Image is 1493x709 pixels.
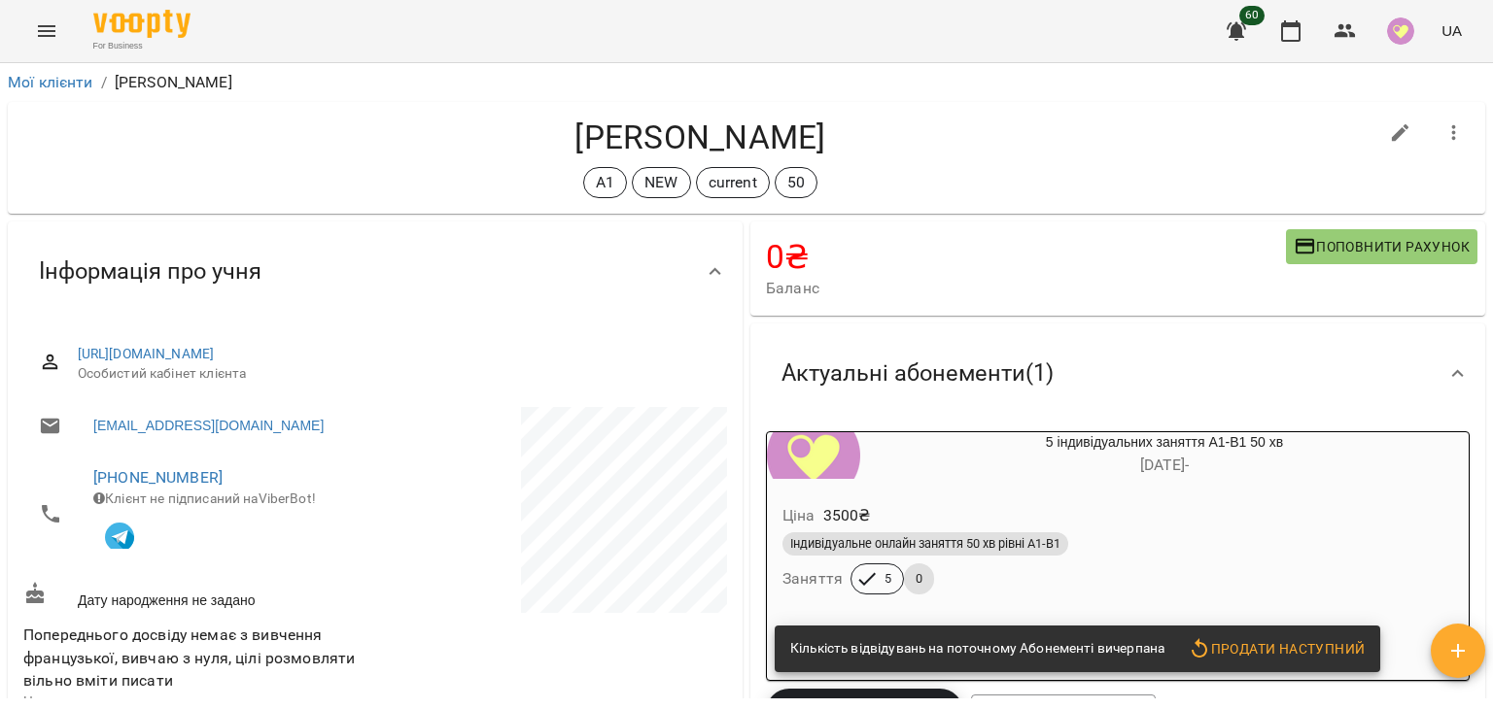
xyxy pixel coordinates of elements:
span: [DATE] - [1140,456,1189,474]
button: Клієнт підписаний на VooptyBot [93,508,146,560]
div: NEW [632,167,690,198]
p: A1 [596,171,614,194]
button: Menu [23,8,70,54]
div: Кількість відвідувань на поточному Абонементі вичерпана [790,631,1164,666]
a: Мої клієнти [8,73,93,91]
img: Voopty Logo [93,10,191,38]
span: For Business [93,40,191,52]
a: [EMAIL_ADDRESS][DOMAIN_NAME] [93,416,324,435]
span: Попереднього досвіду немає з вивчення французької, вивчаю з нуля, цілі розмовляти вільно вміти пи... [23,625,355,690]
button: UA [1434,13,1470,49]
a: [URL][DOMAIN_NAME] [78,346,215,361]
nav: breadcrumb [8,71,1485,94]
span: Баланс [766,277,1286,300]
span: Індивідуальне онлайн заняття 50 хв рівні А1-В1 [782,535,1068,553]
div: current [696,167,770,198]
button: 5 індивідуальних заняття А1-В1 50 хв[DATE]- Ціна3500₴Індивідуальне онлайн заняття 50 хв рівні А1-... [767,432,1469,618]
span: 60 [1239,6,1265,25]
div: Актуальні абонементи(1) [750,323,1485,423]
div: 5 індивідуальних заняття А1-В1 50 хв [767,432,860,479]
img: Telegram [105,523,134,552]
span: Інформація про учня [39,256,261,287]
div: 50 [775,167,817,198]
p: [PERSON_NAME] [115,71,232,94]
h4: 0 ₴ [766,237,1286,277]
span: 0 [904,570,934,588]
a: [PHONE_NUMBER] [93,468,223,487]
li: / [101,71,107,94]
h6: Ціна [782,502,816,529]
h4: [PERSON_NAME] [23,118,1377,157]
span: Актуальні абонементи ( 1 ) [781,358,1054,388]
span: Особистий кабінет клієнта [78,364,712,384]
span: 5 [873,570,903,588]
p: 3500 ₴ [823,504,871,527]
span: Поповнити рахунок [1294,235,1470,258]
span: Продати наступний [1188,637,1365,660]
div: Інформація про учня [8,221,743,321]
span: UA [1441,20,1462,41]
p: current [709,171,757,194]
button: Поповнити рахунок [1286,229,1477,264]
button: Продати наступний [1180,631,1372,666]
p: 50 [787,171,805,194]
div: Дату народження не задано [19,578,375,614]
div: 5 індивідуальних заняття А1-В1 50 хв [860,432,1469,479]
div: A1 [583,167,627,198]
img: 87ef57ba3f44b7d6f536a27bb1c83c9e.png [1387,17,1414,45]
h6: Заняття [782,565,843,592]
p: NEW [644,171,677,194]
span: Клієнт не підписаний на ViberBot! [93,490,316,506]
